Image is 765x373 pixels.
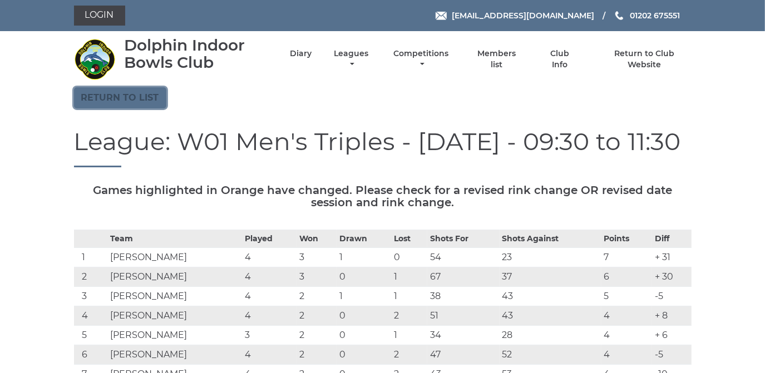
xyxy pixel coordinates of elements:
[601,326,653,345] td: 4
[107,287,242,306] td: [PERSON_NAME]
[297,248,337,267] td: 3
[652,230,691,248] th: Diff
[500,326,601,345] td: 28
[124,37,270,71] div: Dolphin Indoor Bowls Club
[601,267,653,287] td: 6
[436,9,594,22] a: Email [EMAIL_ADDRESS][DOMAIN_NAME]
[297,287,337,306] td: 2
[74,306,107,326] td: 4
[74,326,107,345] td: 5
[242,248,297,267] td: 4
[436,12,447,20] img: Email
[297,230,337,248] th: Won
[427,287,499,306] td: 38
[107,230,242,248] th: Team
[242,230,297,248] th: Played
[427,306,499,326] td: 51
[427,267,499,287] td: 67
[427,326,499,345] td: 34
[107,267,242,287] td: [PERSON_NAME]
[601,306,653,326] td: 4
[337,230,391,248] th: Drawn
[652,306,691,326] td: + 8
[452,11,594,21] span: [EMAIL_ADDRESS][DOMAIN_NAME]
[500,287,601,306] td: 43
[337,267,391,287] td: 0
[107,248,242,267] td: [PERSON_NAME]
[242,345,297,365] td: 4
[297,267,337,287] td: 3
[242,267,297,287] td: 4
[337,326,391,345] td: 0
[391,248,427,267] td: 0
[597,48,691,70] a: Return to Club Website
[74,267,107,287] td: 2
[242,306,297,326] td: 4
[74,128,692,167] h1: League: W01 Men's Triples - [DATE] - 09:30 to 11:30
[601,248,653,267] td: 7
[297,326,337,345] td: 2
[391,345,427,365] td: 2
[500,306,601,326] td: 43
[427,248,499,267] td: 54
[601,230,653,248] th: Points
[471,48,522,70] a: Members list
[74,6,125,26] a: Login
[614,9,680,22] a: Phone us 01202 675551
[601,345,653,365] td: 4
[242,287,297,306] td: 4
[297,306,337,326] td: 2
[74,248,107,267] td: 1
[391,287,427,306] td: 1
[391,230,427,248] th: Lost
[297,345,337,365] td: 2
[337,345,391,365] td: 0
[391,267,427,287] td: 1
[242,326,297,345] td: 3
[630,11,680,21] span: 01202 675551
[500,267,601,287] td: 37
[652,267,691,287] td: + 30
[427,230,499,248] th: Shots For
[107,345,242,365] td: [PERSON_NAME]
[337,287,391,306] td: 1
[331,48,371,70] a: Leagues
[500,345,601,365] td: 52
[652,248,691,267] td: + 31
[391,326,427,345] td: 1
[615,11,623,20] img: Phone us
[427,345,499,365] td: 47
[74,345,107,365] td: 6
[74,184,692,208] h5: Games highlighted in Orange have changed. Please check for a revised rink change OR revised date ...
[74,87,166,108] a: Return to list
[391,48,452,70] a: Competitions
[652,345,691,365] td: -5
[391,306,427,326] td: 2
[107,326,242,345] td: [PERSON_NAME]
[542,48,578,70] a: Club Info
[107,306,242,326] td: [PERSON_NAME]
[337,248,391,267] td: 1
[601,287,653,306] td: 5
[500,248,601,267] td: 23
[74,287,107,306] td: 3
[652,326,691,345] td: + 6
[500,230,601,248] th: Shots Against
[337,306,391,326] td: 0
[290,48,312,59] a: Diary
[652,287,691,306] td: -5
[74,38,116,80] img: Dolphin Indoor Bowls Club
